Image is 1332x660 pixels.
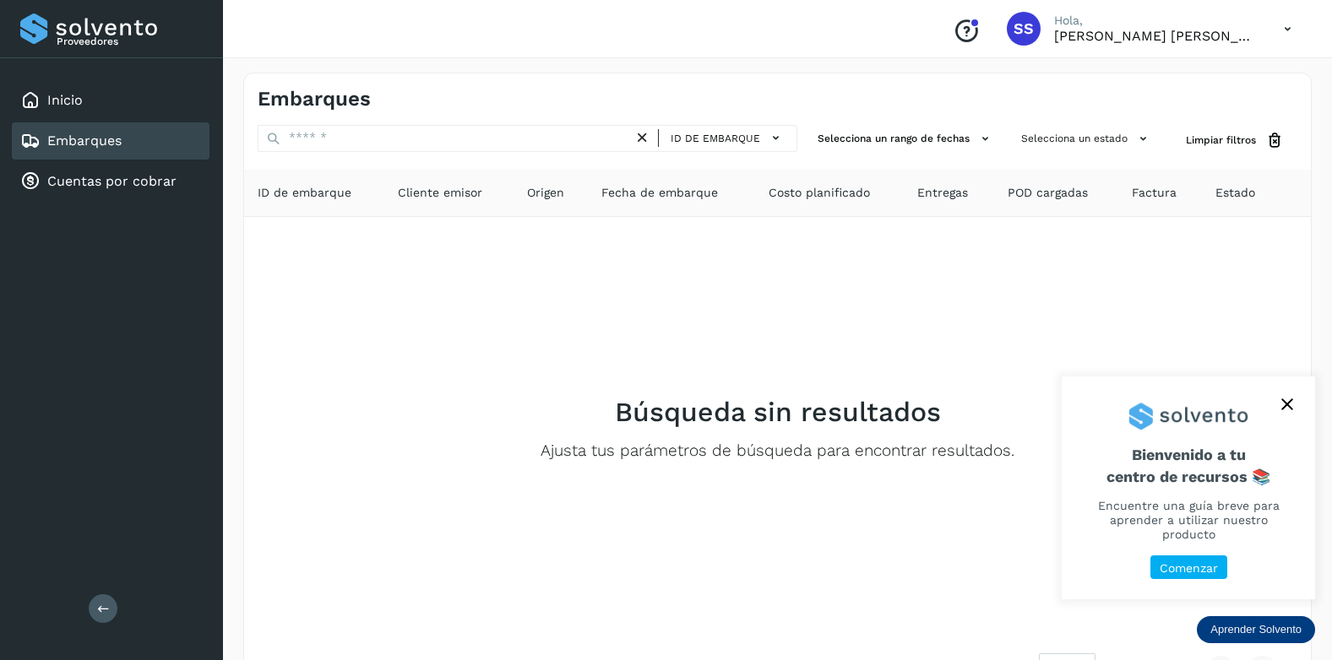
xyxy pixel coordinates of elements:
p: Comenzar [1160,561,1218,576]
button: Limpiar filtros [1172,125,1297,156]
span: Entregas [917,184,968,202]
div: Aprender Solvento [1197,616,1315,643]
span: ID de embarque [258,184,351,202]
span: Bienvenido a tu [1082,446,1295,485]
a: Cuentas por cobrar [47,173,177,189]
div: Aprender Solvento [1062,376,1315,599]
button: close, [1275,392,1300,417]
h2: Búsqueda sin resultados [615,396,941,428]
span: Cliente emisor [398,184,482,202]
div: Embarques [12,122,209,160]
p: Hola, [1054,14,1257,28]
p: centro de recursos 📚 [1082,468,1295,486]
button: Selecciona un rango de fechas [811,125,1001,153]
button: Selecciona un estado [1014,125,1159,153]
h4: Embarques [258,87,371,111]
span: ID de embarque [671,131,760,146]
p: SOCORRO SILVIA NAVARRO ZAZUETA [1054,28,1257,44]
span: Factura [1132,184,1177,202]
p: Proveedores [57,35,203,47]
span: Costo planificado [769,184,870,202]
a: Embarques [47,133,122,149]
button: ID de embarque [666,126,790,150]
div: Inicio [12,82,209,119]
a: Inicio [47,92,83,108]
span: Estado [1215,184,1255,202]
p: Aprender Solvento [1210,623,1302,636]
button: Comenzar [1150,555,1227,580]
p: Encuentre una guía breve para aprender a utilizar nuestro producto [1082,499,1295,541]
span: Limpiar filtros [1186,133,1256,148]
span: Origen [527,184,564,202]
p: Ajusta tus parámetros de búsqueda para encontrar resultados. [541,441,1014,461]
span: Fecha de embarque [601,184,718,202]
div: Cuentas por cobrar [12,163,209,200]
span: POD cargadas [1008,184,1088,202]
